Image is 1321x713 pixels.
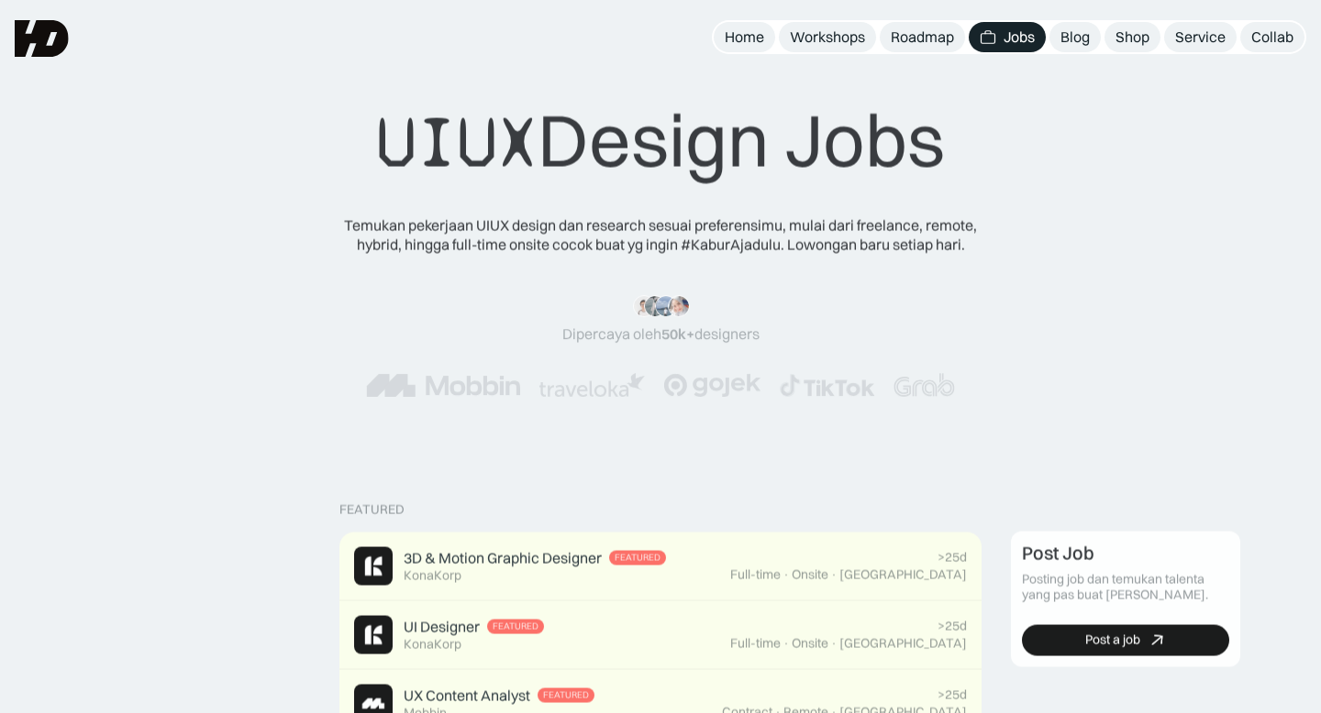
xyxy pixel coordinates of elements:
div: [GEOGRAPHIC_DATA] [839,636,967,652]
img: Job Image [354,547,393,586]
div: >25d [938,619,967,634]
div: Featured [543,690,589,701]
div: KonaKorp [404,637,461,653]
div: Design Jobs [376,96,945,187]
div: Roadmap [891,27,954,47]
div: Home [725,27,764,47]
a: Job Image3D & Motion Graphic DesignerFeaturedKonaKorp>25dFull-time·Onsite·[GEOGRAPHIC_DATA] [339,532,982,601]
div: Jobs [1004,27,1035,47]
div: Onsite [792,636,828,652]
div: · [830,636,838,652]
div: Workshops [790,27,865,47]
span: UIUX [376,99,538,187]
div: >25d [938,687,967,703]
a: Workshops [779,22,876,52]
div: KonaKorp [404,568,461,584]
div: · [830,567,838,583]
div: [GEOGRAPHIC_DATA] [839,567,967,583]
div: Shop [1116,27,1149,47]
div: Collab [1251,27,1293,47]
div: Blog [1060,27,1090,47]
a: Shop [1105,22,1160,52]
div: 3D & Motion Graphic Designer [404,549,602,568]
div: Post a job [1085,632,1140,648]
div: UI Designer [404,618,480,637]
a: Blog [1049,22,1101,52]
a: Job ImageUI DesignerFeaturedKonaKorp>25dFull-time·Onsite·[GEOGRAPHIC_DATA] [339,601,982,670]
a: Home [714,22,775,52]
div: · [783,567,790,583]
a: Service [1164,22,1237,52]
a: Collab [1240,22,1304,52]
div: Temukan pekerjaan UIUX design dan research sesuai preferensimu, mulai dari freelance, remote, hyb... [330,216,991,255]
div: · [783,636,790,652]
a: Roadmap [880,22,965,52]
div: Full-time [730,636,781,652]
div: UX Content Analyst [404,686,530,706]
div: Featured [493,621,538,632]
span: 50k+ [661,324,694,343]
div: Dipercaya oleh designers [562,324,760,344]
div: Featured [339,502,405,518]
div: Service [1175,27,1226,47]
div: Featured [615,553,660,564]
div: Post Job [1022,543,1094,565]
img: Job Image [354,616,393,654]
div: Onsite [792,567,828,583]
a: Post a job [1022,625,1229,656]
a: Jobs [969,22,1046,52]
div: Posting job dan temukan talenta yang pas buat [PERSON_NAME]. [1022,572,1229,603]
div: Full-time [730,567,781,583]
div: >25d [938,550,967,565]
